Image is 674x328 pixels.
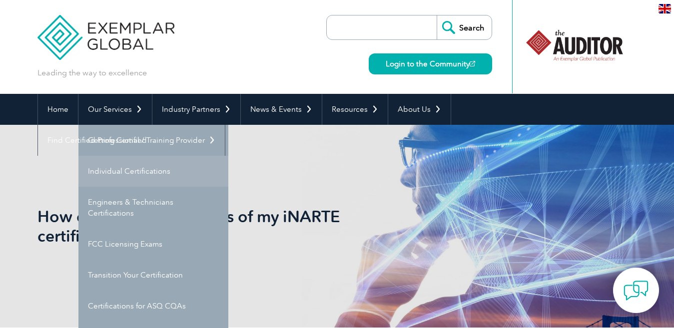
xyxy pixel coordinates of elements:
a: About Us [388,94,451,125]
a: FCC Licensing Exams [78,229,228,260]
a: Certifications for ASQ CQAs [78,291,228,322]
a: Resources [322,94,388,125]
a: Home [38,94,78,125]
a: Industry Partners [152,94,240,125]
a: Find Certified Professional / Training Provider [38,125,225,156]
h1: How can I check the status of my iNARTE certification? [37,207,421,246]
a: Engineers & Technicians Certifications [78,187,228,229]
p: Leading the way to excellence [37,67,147,78]
a: Login to the Community [369,53,492,74]
a: News & Events [241,94,322,125]
img: open_square.png [470,61,475,66]
a: Our Services [78,94,152,125]
input: Search [437,15,492,39]
img: en [659,4,671,13]
img: contact-chat.png [624,278,649,303]
a: Individual Certifications [78,156,228,187]
a: Transition Your Certification [78,260,228,291]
